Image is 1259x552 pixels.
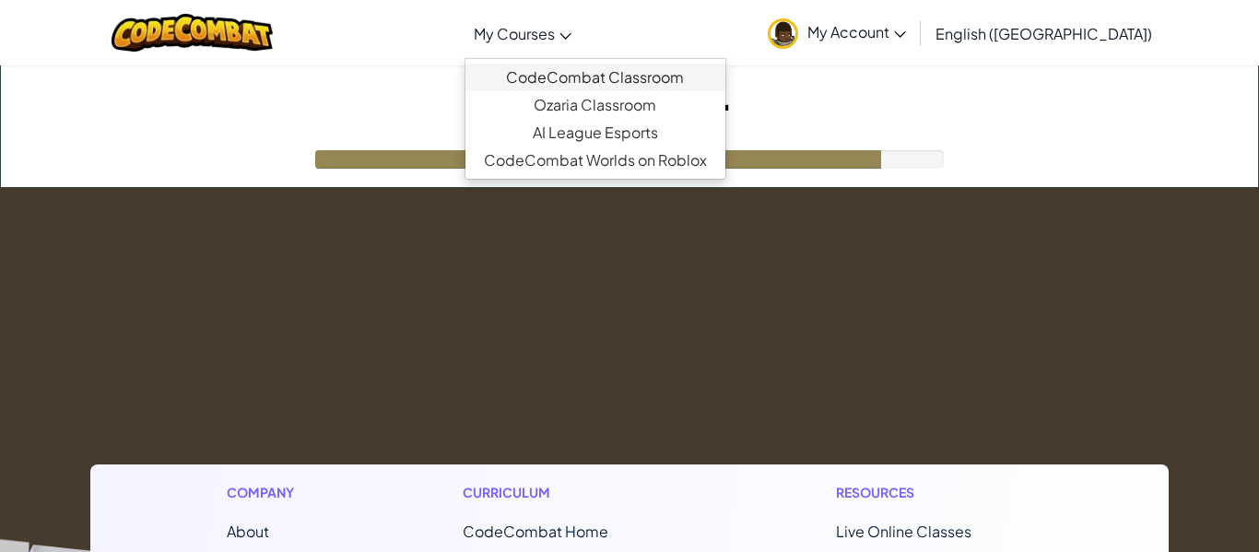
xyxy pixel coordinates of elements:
h1: Curriculum [463,483,686,502]
img: avatar [768,18,798,49]
h1: Resources [836,483,1032,502]
a: English ([GEOGRAPHIC_DATA]) [926,8,1161,58]
span: CodeCombat Home [463,522,608,541]
span: English ([GEOGRAPHIC_DATA]) [935,24,1152,43]
a: My Account [759,4,915,62]
a: CodeCombat Classroom [465,64,725,91]
a: Ozaria Classroom [465,91,725,119]
span: My Account [807,22,906,41]
img: CodeCombat logo [112,14,273,52]
a: My Courses [465,8,581,58]
span: My Courses [474,24,555,43]
a: About [227,522,269,541]
a: CodeCombat Worlds on Roblox [465,147,725,174]
a: AI League Esports [465,119,725,147]
a: Live Online Classes [836,522,971,541]
h1: Loading... [1,65,1258,123]
h1: Company [227,483,312,502]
